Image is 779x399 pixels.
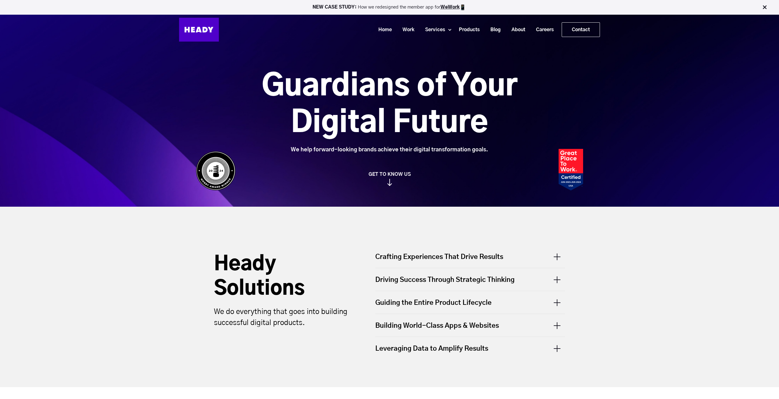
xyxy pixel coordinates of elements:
div: Guiding the Entire Product Lifecycle [375,291,565,314]
div: Leveraging Data to Amplify Results [375,337,565,360]
h1: Guardians of Your Digital Future [227,68,552,142]
a: Careers [528,24,557,35]
p: How we redesigned the member app for [3,4,776,10]
a: Work [395,24,418,35]
div: Driving Success Through Strategic Thinking [375,268,565,291]
a: Contact [562,23,600,37]
strong: NEW CASE STUDY: [313,5,358,9]
img: app emoji [460,4,466,10]
img: Close Bar [762,4,768,10]
a: Services [418,24,448,35]
p: We do everything that goes into building successful digital products. [214,306,352,328]
a: GET TO KNOW US [193,171,586,186]
a: About [504,24,528,35]
a: WeWork [440,5,460,9]
a: Blog [483,24,504,35]
div: Navigation Menu [225,22,600,37]
div: We help forward-looking brands achieve their digital transformation goals. [227,146,552,153]
img: Heady_WebbyAward_Winner-4 [196,151,236,190]
img: Heady_2023_Certification_Badge [559,149,583,190]
div: Building World-Class Apps & Websites [375,314,565,337]
h2: Heady Solutions [214,252,352,301]
a: Home [371,24,395,35]
img: arrow_down [387,179,392,186]
img: Heady_Logo_Web-01 (1) [179,18,219,42]
a: Products [451,24,483,35]
div: Crafting Experiences That Drive Results [375,252,565,268]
